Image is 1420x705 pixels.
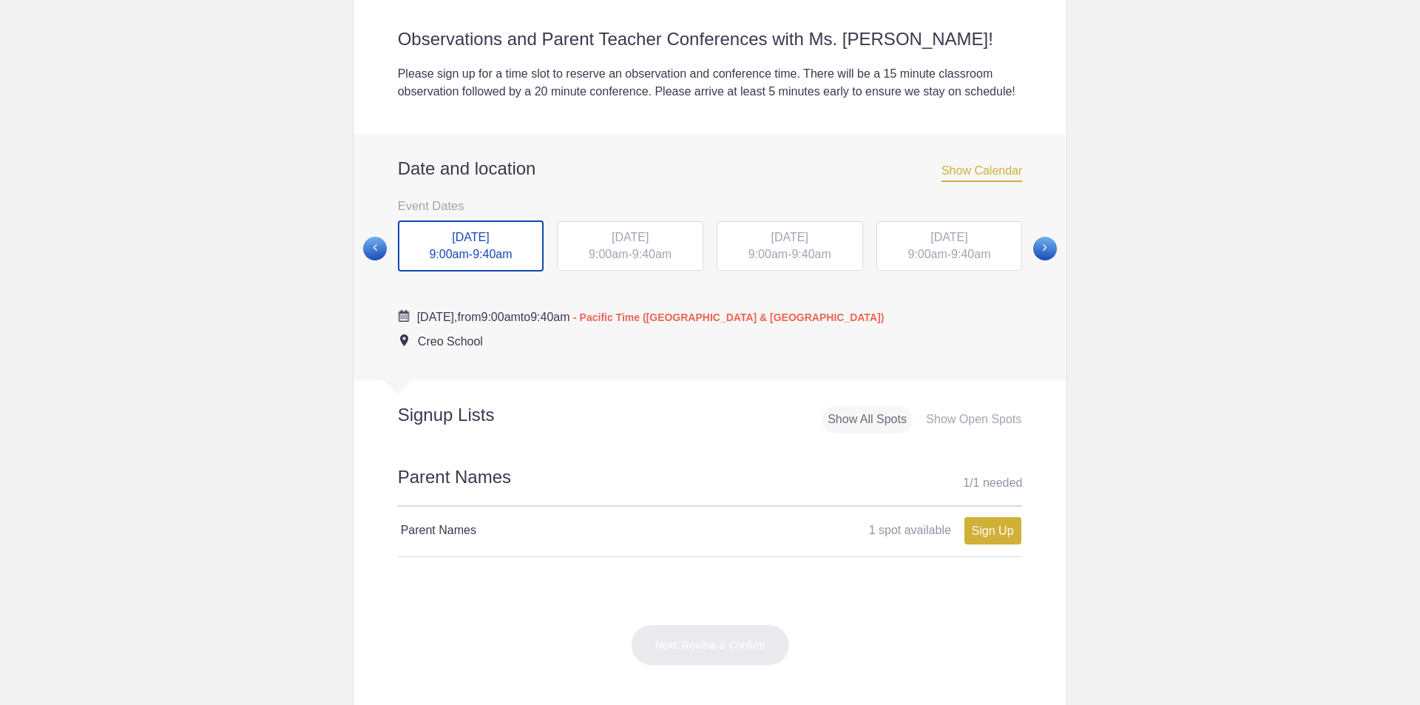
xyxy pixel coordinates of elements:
[417,311,458,323] span: [DATE],
[771,231,808,243] span: [DATE]
[530,311,569,323] span: 9:40am
[716,220,864,272] button: [DATE] 9:00am-9:40am
[876,221,1023,271] div: -
[631,624,790,666] button: Next: Review & Confirm
[869,524,951,536] span: 1 spot available
[717,221,863,271] div: -
[398,220,544,272] div: -
[400,334,408,346] img: Event location
[398,158,1023,180] h2: Date and location
[354,404,592,426] h2: Signup Lists
[951,248,990,260] span: 9:40am
[473,248,512,260] span: 9:40am
[632,248,672,260] span: 9:40am
[398,195,1023,217] h3: Event Dates
[941,164,1022,182] span: Show Calendar
[452,231,489,243] span: [DATE]
[417,311,885,323] span: from to
[556,220,704,272] button: [DATE] 9:00am-9:40am
[612,231,649,243] span: [DATE]
[876,220,1024,272] button: [DATE] 9:00am-9:40am
[398,28,1023,50] h2: Observations and Parent Teacher Conferences with Ms. [PERSON_NAME]!
[418,335,483,348] span: Creo School
[398,465,1023,507] h2: Parent Names
[920,406,1027,434] div: Show Open Spots
[970,476,973,489] span: /
[573,311,884,323] span: - Pacific Time ([GEOGRAPHIC_DATA] & [GEOGRAPHIC_DATA])
[397,220,545,273] button: [DATE] 9:00am-9:40am
[791,248,831,260] span: 9:40am
[930,231,967,243] span: [DATE]
[401,522,710,539] h4: Parent Names
[429,248,468,260] span: 9:00am
[748,248,788,260] span: 9:00am
[963,472,1022,494] div: 1 1 needed
[398,310,410,322] img: Cal purple
[398,65,1023,101] div: Please sign up for a time slot to reserve an observation and conference time. There will be a 15 ...
[907,248,947,260] span: 9:00am
[557,221,703,271] div: -
[822,406,913,434] div: Show All Spots
[964,517,1021,544] a: Sign Up
[481,311,520,323] span: 9:00am
[589,248,628,260] span: 9:00am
